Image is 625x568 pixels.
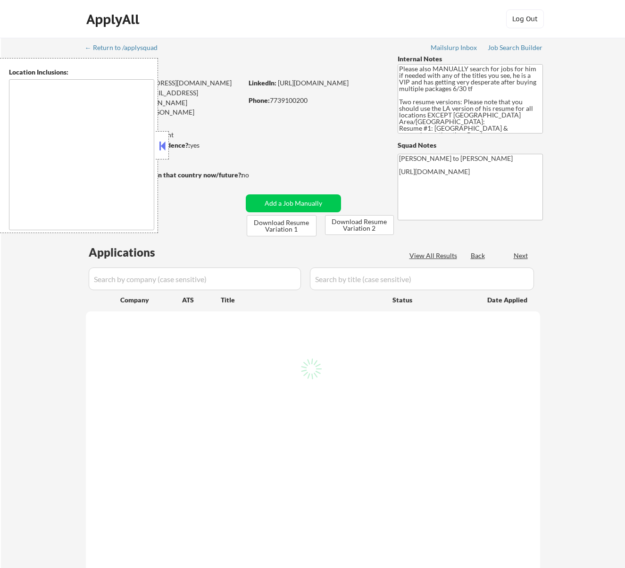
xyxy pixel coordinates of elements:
div: ATS [182,295,221,305]
div: Back [471,251,486,260]
div: ← Return to /applysquad [85,44,167,51]
div: Location Inclusions: [9,67,154,77]
div: View All Results [409,251,460,260]
div: Company [120,295,182,305]
div: Job Search Builder [488,44,543,51]
button: Download Resume Variation 1 [247,215,317,236]
div: Title [221,295,383,305]
div: ApplyAll [86,11,142,27]
div: Internal Notes [398,54,543,64]
input: Search by company (case sensitive) [89,267,301,290]
strong: LinkedIn: [249,79,276,87]
div: Status [392,291,474,308]
div: Mailslurp Inbox [431,44,478,51]
a: ← Return to /applysquad [85,44,167,53]
div: [PERSON_NAME] [86,61,280,73]
div: no [242,170,268,180]
button: Log Out [506,9,544,28]
div: Date Applied [487,295,529,305]
div: Squad Notes [398,141,543,150]
input: Search by title (case sensitive) [310,267,534,290]
div: Next [514,251,529,260]
div: Applications [89,247,182,258]
a: [URL][DOMAIN_NAME] [278,79,349,87]
div: 7739100200 [249,96,382,105]
button: Download Resume Variation 2 [325,215,394,235]
strong: Phone: [249,96,270,104]
a: Mailslurp Inbox [431,44,478,53]
button: Add a Job Manually [246,194,341,212]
